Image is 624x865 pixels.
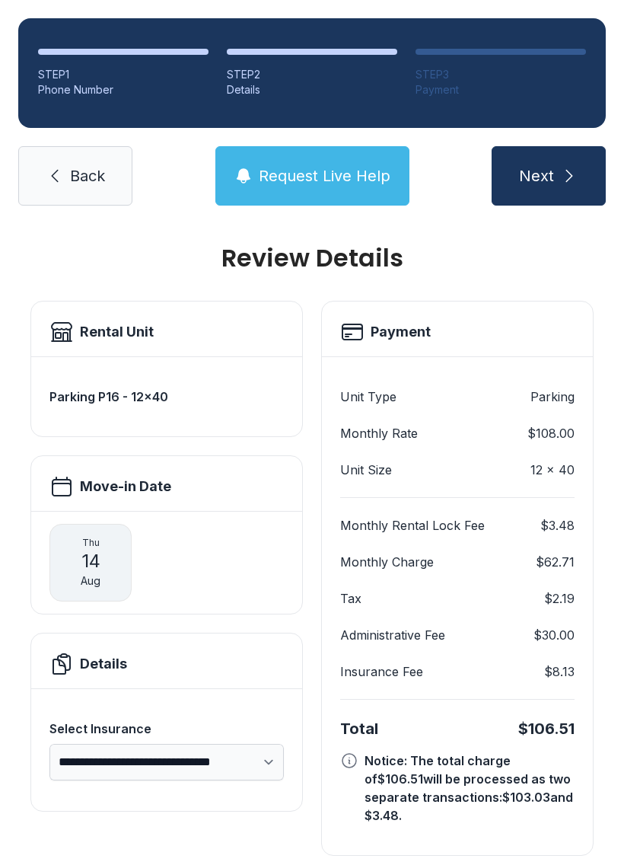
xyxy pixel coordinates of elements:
[536,553,575,571] dd: $62.71
[49,744,284,780] select: Select Insurance
[227,67,397,82] div: STEP 2
[70,165,105,187] span: Back
[544,662,575,681] dd: $8.13
[544,589,575,608] dd: $2.19
[81,549,100,573] span: 14
[530,461,575,479] dd: 12 x 40
[519,165,554,187] span: Next
[533,626,575,644] dd: $30.00
[340,388,396,406] dt: Unit Type
[49,388,284,406] h3: Parking P16 - 12x40
[340,516,485,535] dt: Monthly Rental Lock Fee
[518,718,575,739] div: $106.51
[82,537,100,549] span: Thu
[340,424,418,442] dt: Monthly Rate
[415,82,586,97] div: Payment
[81,573,100,589] span: Aug
[530,388,575,406] dd: Parking
[259,165,390,187] span: Request Live Help
[49,720,284,738] div: Select Insurance
[80,653,127,675] h2: Details
[340,718,378,739] div: Total
[527,424,575,442] dd: $108.00
[340,553,434,571] dt: Monthly Charge
[227,82,397,97] div: Details
[80,476,171,497] h2: Move-in Date
[415,67,586,82] div: STEP 3
[340,626,445,644] dt: Administrative Fee
[340,662,423,681] dt: Insurance Fee
[540,516,575,535] dd: $3.48
[80,321,154,343] h2: Rental Unit
[30,246,594,270] h1: Review Details
[365,752,575,825] div: Notice: The total charge of $106.51 will be processed as two separate transactions: $103.03 and $...
[38,67,209,82] div: STEP 1
[38,82,209,97] div: Phone Number
[340,461,392,479] dt: Unit Size
[371,321,431,343] h2: Payment
[340,589,361,608] dt: Tax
